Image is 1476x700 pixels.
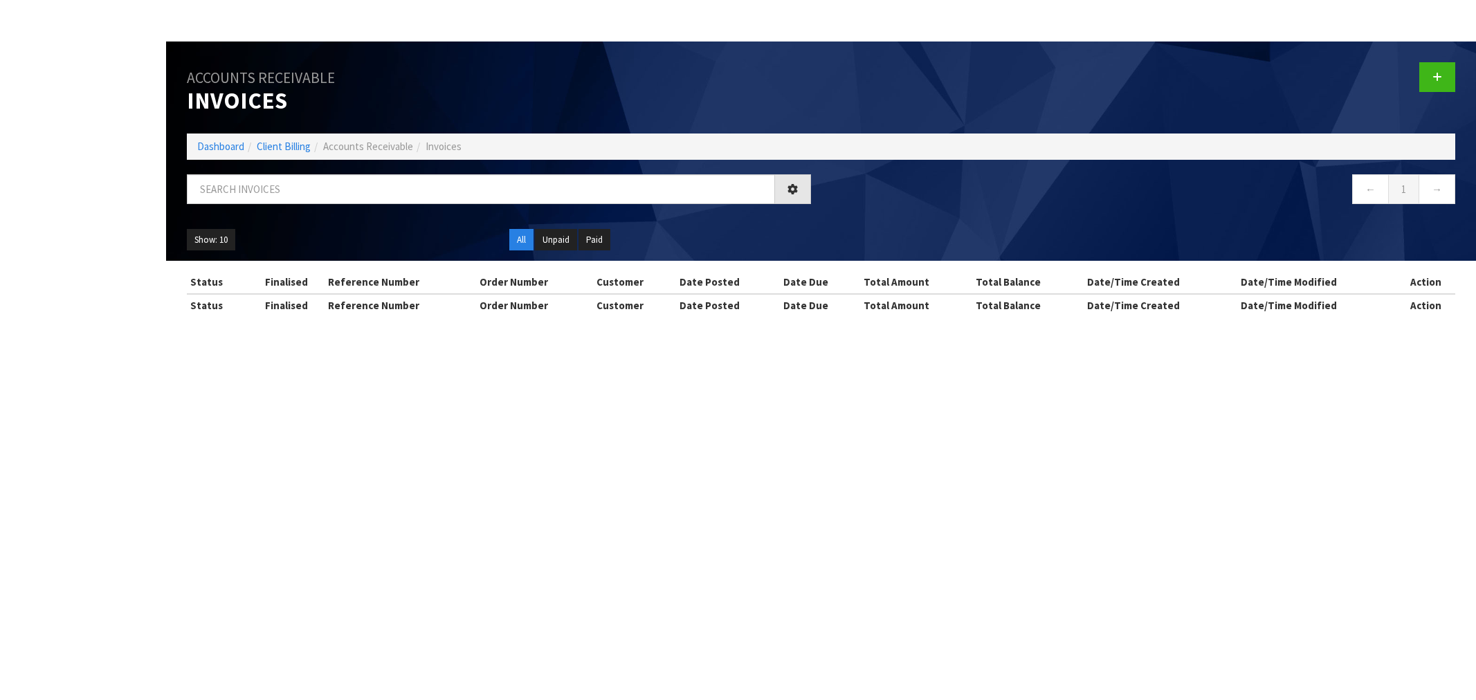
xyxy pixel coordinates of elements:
th: Date Due [780,294,860,316]
th: Total Amount [860,271,972,293]
th: Date Due [780,271,860,293]
th: Reference Number [325,271,476,293]
button: Paid [578,229,610,251]
th: Status [187,271,248,293]
button: Unpaid [535,229,577,251]
th: Date/Time Modified [1237,294,1396,316]
th: Action [1396,294,1455,316]
th: Order Number [476,294,592,316]
th: Date/Time Created [1084,271,1237,293]
th: Customer [593,271,676,293]
th: Total Balance [972,271,1084,293]
a: ← [1352,174,1389,204]
th: Date/Time Modified [1237,271,1396,293]
th: Order Number [476,271,592,293]
th: Date Posted [676,271,780,293]
a: → [1419,174,1455,204]
th: Finalised [248,271,325,293]
th: Reference Number [325,294,476,316]
a: Client Billing [257,140,311,153]
th: Total Amount [860,294,972,316]
th: Action [1396,271,1455,293]
th: Date/Time Created [1084,294,1237,316]
nav: Page navigation [832,174,1456,208]
th: Date Posted [676,294,780,316]
h1: Invoices [187,62,811,113]
button: All [509,229,534,251]
a: 1 [1388,174,1419,204]
th: Finalised [248,294,325,316]
span: Accounts Receivable [323,140,413,153]
span: Invoices [426,140,462,153]
a: Dashboard [197,140,244,153]
th: Total Balance [972,294,1084,316]
th: Status [187,294,248,316]
th: Customer [593,294,676,316]
input: Search invoices [187,174,775,204]
button: Show: 10 [187,229,235,251]
small: Accounts Receivable [187,68,335,87]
